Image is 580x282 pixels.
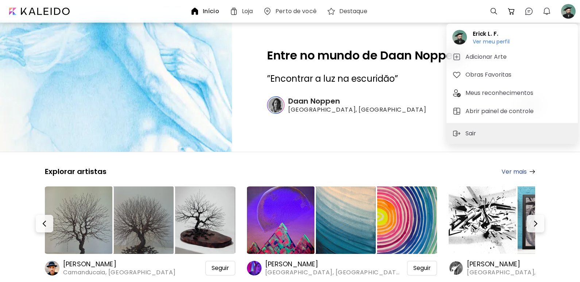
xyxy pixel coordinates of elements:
[449,67,575,82] button: tabObras Favoritas
[452,89,461,97] img: tab
[449,126,482,141] button: sign-outSair
[449,104,575,119] button: tabAbrir painel de controle
[465,89,535,97] h5: Meus reconhecimentos
[473,38,510,45] h6: Ver meu perfil
[452,53,461,61] img: tab
[449,50,575,64] button: tabAdicionar Arte
[465,107,536,116] h5: Abrir painel de controle
[452,129,461,138] img: sign-out
[452,107,461,116] img: tab
[465,53,509,61] h5: Adicionar Arte
[449,86,575,100] button: tabMeus reconhecimentos
[465,70,514,79] h5: Obras Favoritas
[452,70,461,79] img: tab
[473,30,510,38] h2: Erick L. F.
[465,129,479,138] p: Sair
